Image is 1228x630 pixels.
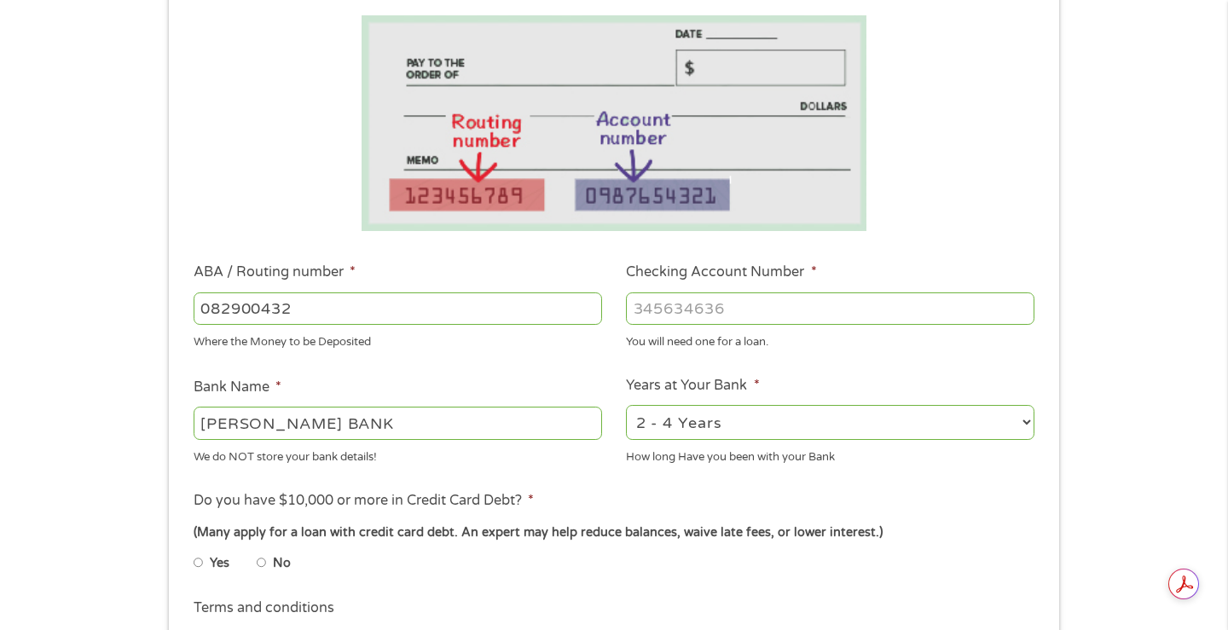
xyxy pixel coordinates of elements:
label: Do you have $10,000 or more in Credit Card Debt? [194,492,534,510]
div: How long Have you been with your Bank [626,442,1034,465]
img: Routing number location [362,15,866,231]
input: 345634636 [626,292,1034,325]
input: 263177916 [194,292,602,325]
label: Yes [210,554,229,573]
label: Years at Your Bank [626,377,759,395]
label: ABA / Routing number [194,263,356,281]
label: Bank Name [194,379,281,396]
label: Checking Account Number [626,263,816,281]
label: Terms and conditions [194,599,334,617]
div: We do NOT store your bank details! [194,442,602,465]
div: Where the Money to be Deposited [194,328,602,351]
div: (Many apply for a loan with credit card debt. An expert may help reduce balances, waive late fees... [194,523,1034,542]
label: No [273,554,291,573]
div: You will need one for a loan. [626,328,1034,351]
